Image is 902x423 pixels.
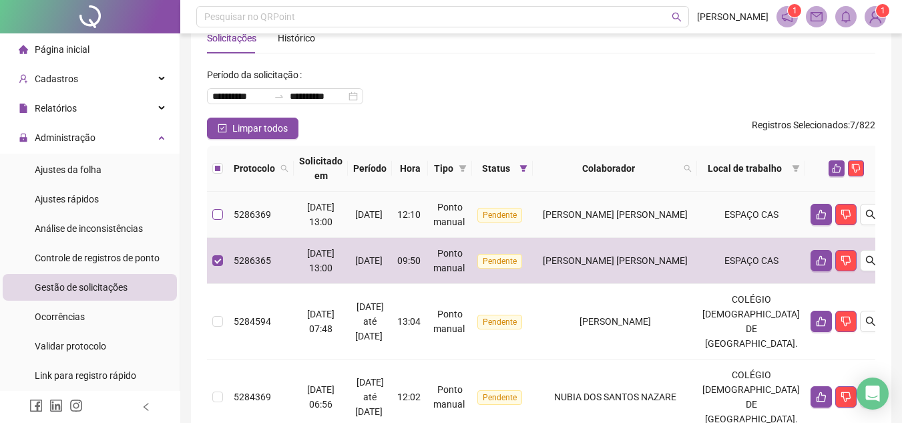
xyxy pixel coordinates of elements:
th: Hora [392,146,428,192]
span: 12:02 [397,392,421,402]
td: COLÉGIO [DEMOGRAPHIC_DATA] DE [GEOGRAPHIC_DATA]. [697,284,805,360]
span: facebook [29,399,43,412]
span: [DATE] 13:00 [307,202,334,227]
span: filter [517,158,530,178]
span: Ajustes da folha [35,164,101,175]
span: Ponto manual [433,309,465,334]
span: 5286365 [234,255,271,266]
span: search [672,12,682,22]
span: search [280,164,288,172]
span: Validar protocolo [35,341,106,351]
span: check-square [218,124,227,133]
span: like [816,209,827,220]
span: [DATE] [355,255,383,266]
span: Tipo [433,161,453,176]
span: Ponto manual [433,384,465,410]
span: Registros Selecionados [752,120,848,130]
span: mail [811,11,823,23]
span: search [865,255,876,266]
span: Relatórios [35,103,77,114]
span: Ponto manual [433,202,465,227]
span: Gestão de solicitações [35,282,128,293]
span: NUBIA DOS SANTOS NAZARE [554,392,676,402]
span: dislike [851,164,861,173]
span: Cadastros [35,74,78,84]
span: filter [789,158,803,178]
button: Limpar todos [207,118,298,139]
span: lock [19,133,28,142]
span: Controle de registros de ponto [35,253,160,263]
span: linkedin [49,399,63,412]
span: [PERSON_NAME] [PERSON_NAME] [543,255,688,266]
span: [PERSON_NAME] [697,9,768,24]
span: Pendente [477,208,522,223]
span: 5284369 [234,392,271,402]
span: dislike [841,392,851,402]
span: search [278,158,291,178]
th: Período [348,146,392,192]
span: filter [459,164,467,172]
span: search [865,209,876,220]
span: like [832,164,841,173]
span: 13:04 [397,316,421,327]
span: Análise de inconsistências [35,223,143,234]
span: : 7 / 822 [752,118,875,139]
span: Ocorrências [35,311,85,322]
div: Histórico [278,31,315,45]
span: like [816,316,827,327]
th: Solicitado em [294,146,348,192]
span: Ponto manual [433,248,465,273]
div: Open Intercom Messenger [857,378,889,410]
span: Local de trabalho [702,161,786,176]
span: [DATE] até [DATE] [355,377,384,417]
sup: 1 [788,4,801,17]
span: dislike [841,255,851,266]
span: Colaborador [538,161,678,176]
span: 5284594 [234,316,271,327]
span: 1 [793,6,797,15]
label: Período da solicitação [207,64,307,86]
span: notification [781,11,793,23]
span: filter [456,158,469,178]
span: [PERSON_NAME] [PERSON_NAME] [543,209,688,220]
span: Pendente [477,315,522,329]
span: Status [477,161,514,176]
span: Pendente [477,390,522,405]
span: dislike [841,316,851,327]
span: dislike [841,209,851,220]
span: like [816,392,827,402]
span: Pendente [477,254,522,269]
span: filter [519,164,527,172]
span: 09:50 [397,255,421,266]
div: Solicitações [207,31,256,45]
span: 1 [881,6,885,15]
span: Ajustes rápidos [35,194,99,204]
span: Página inicial [35,44,89,55]
span: home [19,45,28,54]
span: [DATE] 07:48 [307,309,334,334]
span: filter [792,164,800,172]
span: to [274,91,284,102]
span: like [816,255,827,266]
span: [PERSON_NAME] [580,316,651,327]
span: Limpar todos [232,121,288,136]
span: Protocolo [234,161,275,176]
span: Administração [35,132,95,143]
span: left [142,402,151,412]
span: 12:10 [397,209,421,220]
span: [DATE] 13:00 [307,248,334,273]
span: Link para registro rápido [35,370,136,381]
td: ESPAÇO CAS [697,192,805,238]
span: search [684,164,692,172]
span: search [865,316,876,327]
sup: Atualize o seu contato no menu Meus Dados [876,4,889,17]
img: 86620 [865,7,885,27]
span: search [681,158,694,178]
span: 5286369 [234,209,271,220]
td: ESPAÇO CAS [697,238,805,284]
span: bell [840,11,852,23]
span: file [19,104,28,113]
span: [DATE] 06:56 [307,384,334,410]
span: [DATE] [355,209,383,220]
span: [DATE] até [DATE] [355,301,384,341]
